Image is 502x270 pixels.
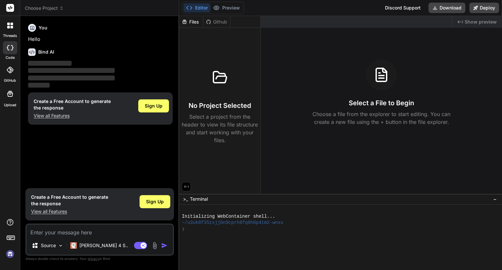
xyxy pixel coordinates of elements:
label: threads [3,33,17,39]
span: Initializing WebContainer shell... [182,213,275,220]
span: ‌ [28,83,50,88]
span: ‌ [28,68,115,73]
label: code [6,55,15,60]
span: privacy [88,257,99,261]
label: Upload [4,102,16,108]
span: >_ [183,196,188,202]
button: Editor [183,3,210,12]
button: Deploy [469,3,499,13]
span: ~/u3uk0f35zsjjbn9cprh6fq9h0p4tm2-wnxx [182,220,283,226]
h1: Create a Free Account to generate the response [31,194,108,207]
h6: Bind AI [38,49,54,55]
p: Hello [28,36,173,43]
img: signin [5,248,16,260]
p: [PERSON_NAME] 4 S.. [79,242,128,249]
span: Terminal [190,196,208,202]
p: View all Features [31,208,108,215]
label: GitHub [4,78,16,83]
h3: No Project Selected [189,101,251,110]
img: Claude 4 Sonnet [70,242,77,249]
span: − [493,196,497,202]
span: ‌ [28,61,72,66]
p: Always double-check its answers. Your in Bind [25,256,174,262]
span: Show preview [465,19,497,25]
p: Select a project from the header to view its file structure and start working with your files. [182,113,258,144]
h6: You [39,25,47,31]
h1: Create a Free Account to generate the response [34,98,111,111]
img: icon [161,242,168,249]
button: Download [428,3,465,13]
img: Pick Models [58,243,63,248]
p: Choose a file from the explorer to start editing. You can create a new file using the + button in... [308,110,455,126]
span: Choose Project [25,5,64,11]
p: Source [41,242,56,249]
button: Preview [210,3,243,12]
span: ❯ [182,226,185,232]
img: attachment [151,242,159,249]
div: Discord Support [381,3,425,13]
p: View all Features [34,112,111,119]
span: ‌ [28,76,115,80]
span: Sign Up [146,198,164,205]
span: Sign Up [145,103,162,109]
h3: Select a File to Begin [349,98,414,108]
div: Github [203,19,230,25]
div: Files [179,19,203,25]
button: − [492,194,498,204]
